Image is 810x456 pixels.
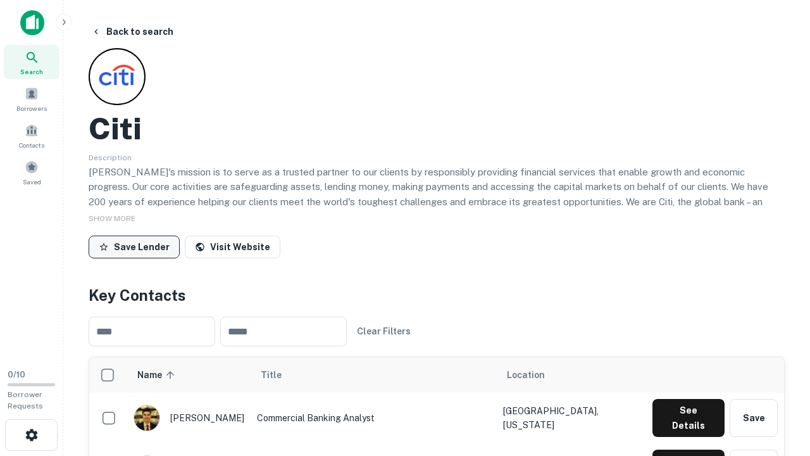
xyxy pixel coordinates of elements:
button: Save Lender [89,236,180,258]
a: Contacts [4,118,59,153]
span: 0 / 10 [8,370,25,379]
span: Name [137,367,178,383]
img: capitalize-icon.png [20,10,44,35]
a: Saved [4,155,59,189]
a: Borrowers [4,82,59,116]
td: Commercial Banking Analyst [251,393,497,443]
span: Location [507,367,545,383]
a: Search [4,45,59,79]
h4: Key Contacts [89,284,785,307]
span: Search [20,66,43,77]
th: Name [127,357,251,393]
img: 1753279374948 [134,405,159,431]
h2: Citi [89,110,142,147]
span: Contacts [19,140,44,150]
span: Borrower Requests [8,390,43,410]
p: [PERSON_NAME]'s mission is to serve as a trusted partner to our clients by responsibly providing ... [89,165,785,239]
iframe: Chat Widget [747,355,810,415]
span: Description [89,153,132,162]
span: Borrowers [16,103,47,113]
div: [PERSON_NAME] [134,405,244,431]
th: Location [497,357,646,393]
th: Title [251,357,497,393]
a: Visit Website [185,236,280,258]
span: Saved [23,177,41,187]
button: See Details [652,399,725,437]
button: Back to search [86,20,178,43]
span: SHOW MORE [89,214,135,223]
button: Save [730,399,778,437]
button: Clear Filters [352,320,416,343]
span: Title [261,367,298,383]
td: [GEOGRAPHIC_DATA], [US_STATE] [497,393,646,443]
